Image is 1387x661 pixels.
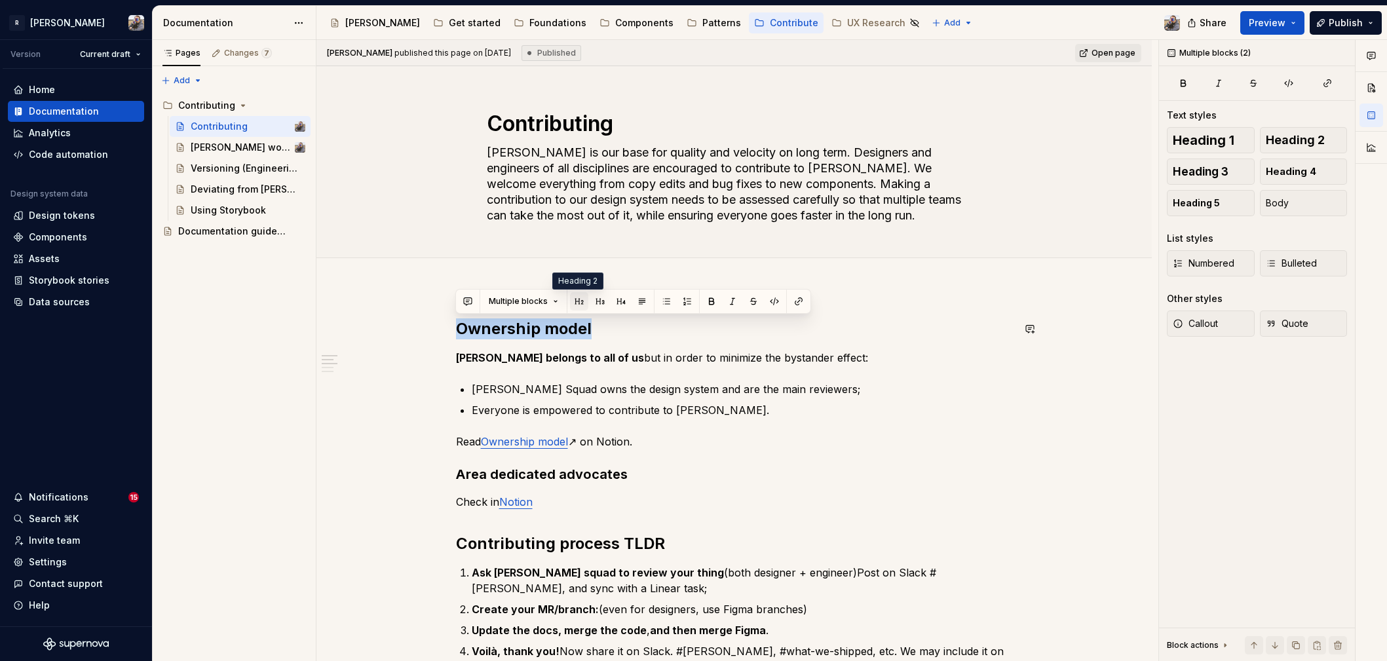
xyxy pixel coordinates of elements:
[1260,127,1348,153] button: Heading 2
[170,116,311,137] a: ContributingIan
[1310,11,1382,35] button: Publish
[8,530,144,551] a: Invite team
[324,10,925,36] div: Page tree
[8,248,144,269] a: Assets
[472,601,1013,617] p: (even for designers, use Figma branches)
[29,83,55,96] div: Home
[10,189,88,199] div: Design system data
[9,15,25,31] div: R
[483,292,564,311] button: Multiple blocks
[327,48,392,58] span: [PERSON_NAME]
[8,270,144,291] a: Storybook stories
[191,162,299,175] div: Versioning (Engineering)
[191,183,299,196] div: Deviating from [PERSON_NAME]
[178,99,235,112] div: Contributing
[8,292,144,312] a: Data sources
[191,120,248,133] div: Contributing
[224,48,272,58] div: Changes
[178,225,286,238] div: Documentation guidelines
[456,434,1013,449] p: Read ↗ on Notion.
[508,12,592,33] a: Foundations
[29,209,95,222] div: Design tokens
[456,533,1013,554] h2: Contributing process TLDR
[29,512,79,525] div: Search ⌘K
[8,595,144,616] button: Help
[928,14,977,32] button: Add
[1260,311,1348,337] button: Quote
[157,95,311,242] div: Page tree
[456,350,1013,366] p: but in order to minimize the bystander effect:
[29,274,109,287] div: Storybook stories
[1167,159,1255,185] button: Heading 3
[472,566,724,579] strong: Ask [PERSON_NAME] squad to review your thing
[1075,44,1141,62] a: Open page
[157,71,206,90] button: Add
[944,18,960,28] span: Add
[157,221,311,242] a: Documentation guidelines
[1092,48,1135,58] span: Open page
[1266,257,1317,270] span: Bulleted
[170,179,311,200] a: Deviating from [PERSON_NAME]
[8,227,144,248] a: Components
[1173,317,1218,330] span: Callout
[472,624,647,637] strong: Update the docs, merge the code
[1266,134,1325,147] span: Heading 2
[456,465,1013,483] h3: Area dedicated advocates
[770,16,818,29] div: Contribute
[456,318,1013,339] h2: Ownership model
[681,12,746,33] a: Patterns
[472,603,599,616] strong: Create your MR/branch:
[295,142,305,153] img: Ian
[1260,159,1348,185] button: Heading 4
[1181,11,1235,35] button: Share
[1266,165,1316,178] span: Heading 4
[1167,190,1255,216] button: Heading 5
[128,15,144,31] img: Ian
[749,12,824,33] a: Contribute
[8,144,144,165] a: Code automation
[8,205,144,226] a: Design tokens
[174,75,190,86] span: Add
[29,105,99,118] div: Documentation
[472,565,1013,596] p: (both designer + engineer)Post on Slack #[PERSON_NAME], and sync with a Linear task;
[1260,250,1348,276] button: Bulleted
[456,351,644,364] strong: [PERSON_NAME] belongs to all of us
[472,402,1013,418] p: Everyone is empowered to contribute to [PERSON_NAME].
[522,45,581,61] div: Published
[170,200,311,221] a: Using Storybook
[489,296,548,307] span: Multiple blocks
[327,48,511,58] span: published this page on [DATE]
[191,204,266,217] div: Using Storybook
[8,508,144,529] button: Search ⌘K
[702,16,741,29] div: Patterns
[324,12,425,33] a: [PERSON_NAME]
[1200,16,1226,29] span: Share
[484,108,979,140] textarea: Contributing
[29,252,60,265] div: Assets
[29,231,87,244] div: Components
[80,49,130,60] span: Current draft
[8,573,144,594] button: Contact support
[1164,15,1180,31] img: Ian
[1173,257,1234,270] span: Numbered
[481,435,568,448] a: Ownership model
[428,12,506,33] a: Get started
[472,622,1013,638] p: , .
[484,142,979,226] textarea: [PERSON_NAME] is our base for quality and velocity on long term. Designers and engineers of all d...
[456,494,1013,510] p: Check in
[1240,11,1304,35] button: Preview
[29,534,80,547] div: Invite team
[29,491,88,504] div: Notifications
[472,645,560,658] strong: Voilà, thank you!
[30,16,105,29] div: [PERSON_NAME]
[163,16,287,29] div: Documentation
[170,137,311,158] a: [PERSON_NAME] workflowIan
[472,381,1013,397] p: [PERSON_NAME] Squad owns the design system and are the main reviewers;
[1329,16,1363,29] span: Publish
[29,577,103,590] div: Contact support
[261,48,272,58] span: 7
[191,141,292,154] div: [PERSON_NAME] workflow
[8,79,144,100] a: Home
[29,148,108,161] div: Code automation
[43,637,109,651] a: Supernova Logo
